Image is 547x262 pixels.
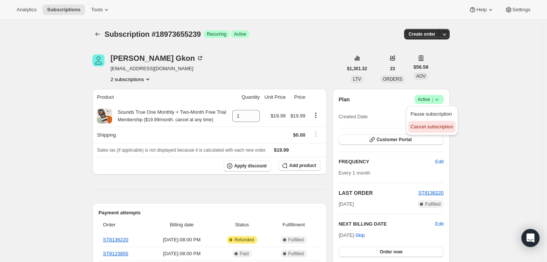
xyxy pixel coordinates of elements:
[111,54,204,62] div: [PERSON_NAME] Gkon
[97,148,267,153] span: Sales tax (if applicable) is not displayed because it is calculated with each new order.
[224,160,271,172] button: Apply discount
[409,31,435,37] span: Create order
[425,201,441,207] span: Fulfilled
[118,117,213,122] small: Membership ($19.99/month. cancel at any time)
[408,108,455,120] button: Pause subscription
[339,170,370,176] span: Every 1 month
[435,220,444,228] button: Edit
[92,126,230,143] th: Shipping
[207,31,226,37] span: Recurring
[464,5,499,15] button: Help
[435,158,444,166] span: Edit
[293,132,306,138] span: $0.00
[111,65,204,72] span: [EMAIL_ADDRESS][DOMAIN_NAME]
[97,108,112,123] img: product img
[262,89,288,105] th: Unit Price
[47,7,80,13] span: Subscriptions
[151,221,213,229] span: Billing date
[92,54,105,66] span: Marie-Annick Gkon
[279,160,320,171] button: Add product
[230,89,262,105] th: Quantity
[418,190,444,196] a: ST8136220
[432,96,433,102] span: |
[418,189,444,197] button: ST8136220
[103,237,128,242] a: ST8136220
[271,221,316,229] span: Fulfillment
[377,137,412,143] span: Customer Portal
[105,30,201,38] span: Subscription #18973655239
[416,74,426,79] span: AOV
[98,217,149,233] th: Order
[92,89,230,105] th: Product
[17,7,36,13] span: Analytics
[271,113,286,119] span: $19.99
[339,96,350,103] h2: Plan
[339,113,368,120] span: Created Date
[380,249,402,255] span: Order now
[310,111,322,119] button: Product actions
[411,124,453,129] span: Cancel subscription
[234,163,267,169] span: Apply discount
[288,89,308,105] th: Price
[112,108,226,123] div: Sounds True One Monthly + Two-Month Free Trial
[339,134,444,145] button: Customer Portal
[103,251,128,256] a: ST8123855
[234,31,246,37] span: Active
[414,63,429,71] span: $56.58
[240,251,249,257] span: Paid
[42,5,85,15] button: Subscriptions
[86,5,115,15] button: Tools
[476,7,486,13] span: Help
[347,66,367,72] span: $1,301.32
[512,7,530,13] span: Settings
[339,158,435,166] h2: FREQUENCY
[274,147,289,153] span: $19.99
[91,7,103,13] span: Tools
[339,200,354,208] span: [DATE]
[12,5,41,15] button: Analytics
[408,121,455,133] button: Cancel subscription
[355,232,365,239] span: Skip
[342,63,371,74] button: $1,301.32
[353,77,361,82] span: LTV
[217,221,267,229] span: Status
[151,236,213,244] span: [DATE] · 08:00 PM
[385,63,399,74] button: 23
[288,251,304,257] span: Fulfilled
[404,29,440,39] button: Create order
[500,5,535,15] button: Settings
[288,237,304,243] span: Fulfilled
[339,220,435,228] h2: NEXT BILLING DATE
[290,113,305,119] span: $19.99
[383,77,402,82] span: ORDERS
[390,66,395,72] span: 23
[98,209,321,217] h2: Payment attempts
[339,232,365,238] span: [DATE] ·
[418,96,441,103] span: Active
[151,250,213,257] span: [DATE] · 08:00 PM
[521,229,539,247] div: Open Intercom Messenger
[289,163,316,169] span: Add product
[235,237,254,243] span: Refunded
[339,189,418,197] h2: LAST ORDER
[339,247,444,257] button: Order now
[111,75,152,83] button: Product actions
[411,111,452,117] span: Pause subscription
[310,130,322,138] button: Shipping actions
[431,156,448,168] button: Edit
[351,229,369,241] button: Skip
[92,29,103,39] button: Subscriptions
